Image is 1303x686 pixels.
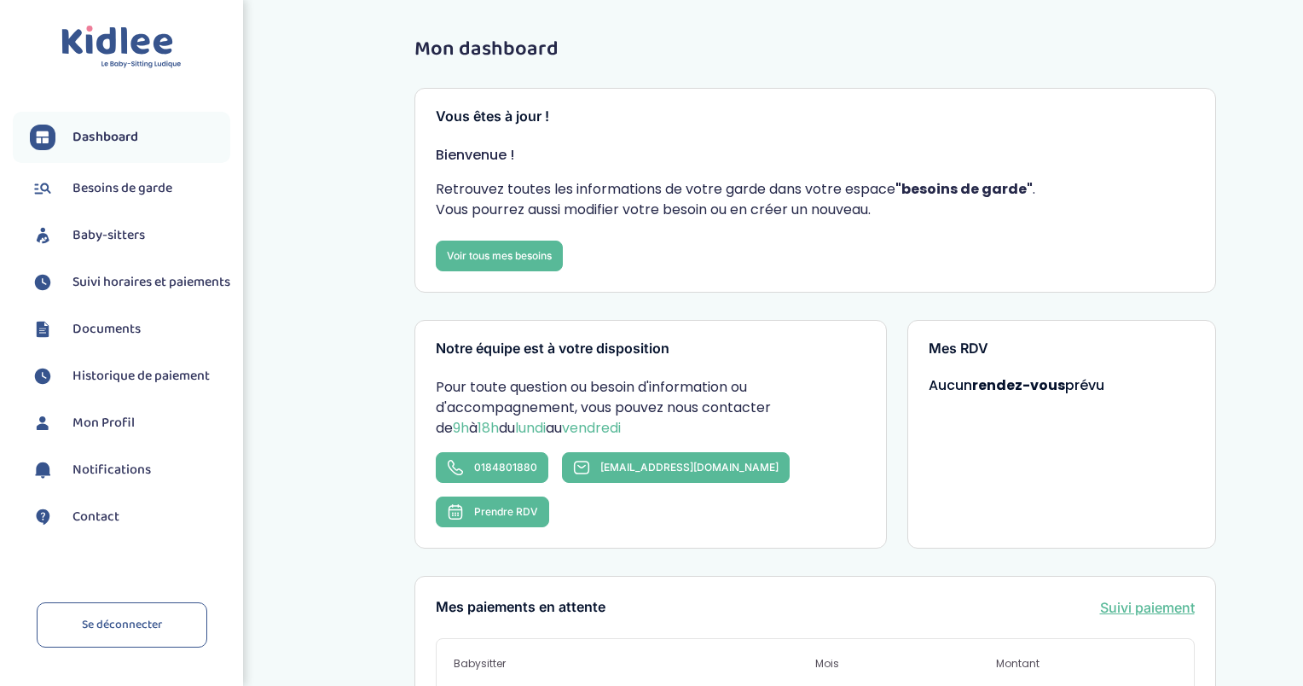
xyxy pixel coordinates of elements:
[436,341,866,357] h3: Notre équipe est à votre disposition
[72,507,119,527] span: Contact
[30,457,230,483] a: Notifications
[72,460,151,480] span: Notifications
[30,176,230,201] a: Besoins de garde
[436,600,605,615] h3: Mes paiements en attente
[30,410,230,436] a: Mon Profil
[30,317,230,342] a: Documents
[30,504,230,530] a: Contact
[972,375,1065,395] strong: rendez-vous
[474,461,537,474] span: 0184801880
[895,179,1033,199] strong: "besoins de garde"
[30,504,55,530] img: contact.svg
[72,366,210,387] span: Historique de paiement
[436,145,1195,166] p: Bienvenue !
[72,272,230,293] span: Suivi horaires et paiements
[436,179,1195,220] p: Retrouvez toutes les informations de votre garde dans votre espace . Vous pourrez aussi modifier ...
[815,656,996,671] span: Mois
[30,223,55,248] img: babysitters.svg
[1100,597,1195,618] a: Suivi paiement
[30,125,230,150] a: Dashboard
[515,418,546,438] span: lundi
[996,656,1177,671] span: Montant
[30,223,230,248] a: Baby-sitters
[929,375,1104,395] span: Aucun prévu
[414,38,1216,61] h1: Mon dashboard
[72,413,135,433] span: Mon Profil
[453,418,469,438] span: 9h
[30,410,55,436] img: profil.svg
[454,656,815,671] span: Babysitter
[562,418,621,438] span: vendredi
[72,127,138,148] span: Dashboard
[478,418,499,438] span: 18h
[436,109,1195,125] h3: Vous êtes à jour !
[929,341,1195,357] h3: Mes RDV
[61,26,182,69] img: logo.svg
[72,178,172,199] span: Besoins de garde
[30,457,55,483] img: notification.svg
[72,319,141,340] span: Documents
[30,363,55,389] img: suivihoraire.svg
[30,270,230,295] a: Suivi horaires et paiements
[436,497,549,527] button: Prendre RDV
[72,225,145,246] span: Baby-sitters
[436,452,548,483] a: 0184801880
[30,363,230,389] a: Historique de paiement
[30,317,55,342] img: documents.svg
[30,176,55,201] img: besoin.svg
[436,241,563,271] a: Voir tous mes besoins
[562,452,790,483] a: [EMAIL_ADDRESS][DOMAIN_NAME]
[436,377,866,439] p: Pour toute question ou besoin d'information ou d'accompagnement, vous pouvez nous contacter de à ...
[30,270,55,295] img: suivihoraire.svg
[474,505,538,518] span: Prendre RDV
[600,461,779,474] span: [EMAIL_ADDRESS][DOMAIN_NAME]
[37,602,207,648] a: Se déconnecter
[30,125,55,150] img: dashboard.svg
